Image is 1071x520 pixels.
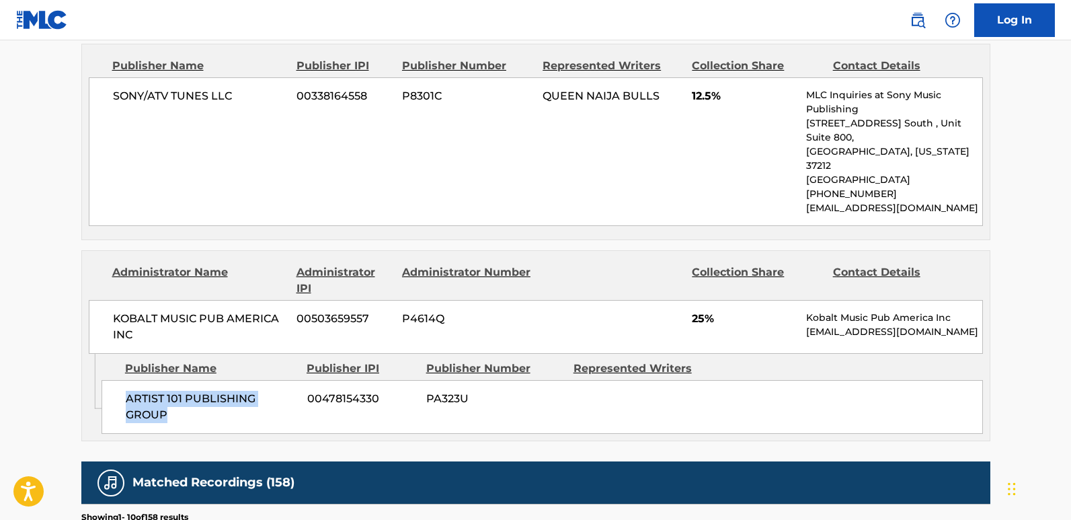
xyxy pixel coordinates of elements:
[113,88,287,104] span: SONY/ATV TUNES LLC
[307,391,416,407] span: 00478154330
[833,58,963,74] div: Contact Details
[543,58,682,74] div: Represented Writers
[103,475,119,491] img: Matched Recordings
[806,116,982,145] p: [STREET_ADDRESS] South , Unit Suite 800,
[806,187,982,201] p: [PHONE_NUMBER]
[833,264,963,297] div: Contact Details
[426,391,563,407] span: PA323U
[402,311,532,327] span: P4614Q
[402,88,532,104] span: P8301C
[945,12,961,28] img: help
[692,311,796,327] span: 25%
[307,361,416,377] div: Publisher IPI
[296,88,392,104] span: 00338164558
[692,88,796,104] span: 12.5%
[573,361,711,377] div: Represented Writers
[402,58,532,74] div: Publisher Number
[126,391,297,423] span: ARTIST 101 PUBLISHING GROUP
[806,311,982,325] p: Kobalt Music Pub America Inc
[132,475,294,490] h5: Matched Recordings (158)
[296,264,392,297] div: Administrator IPI
[296,311,392,327] span: 00503659557
[806,325,982,339] p: [EMAIL_ADDRESS][DOMAIN_NAME]
[113,311,287,343] span: KOBALT MUSIC PUB AMERICA INC
[904,7,931,34] a: Public Search
[806,88,982,116] p: MLC Inquiries at Sony Music Publishing
[692,264,822,297] div: Collection Share
[543,89,660,102] span: QUEEN NAIJA BULLS
[806,201,982,215] p: [EMAIL_ADDRESS][DOMAIN_NAME]
[426,361,563,377] div: Publisher Number
[296,58,392,74] div: Publisher IPI
[806,173,982,187] p: [GEOGRAPHIC_DATA]
[402,264,532,297] div: Administrator Number
[974,3,1055,37] a: Log In
[692,58,822,74] div: Collection Share
[112,58,286,74] div: Publisher Name
[1008,469,1016,509] div: Drag
[1004,455,1071,520] iframe: Chat Widget
[112,264,286,297] div: Administrator Name
[910,12,926,28] img: search
[939,7,966,34] div: Help
[806,145,982,173] p: [GEOGRAPHIC_DATA], [US_STATE] 37212
[16,10,68,30] img: MLC Logo
[125,361,296,377] div: Publisher Name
